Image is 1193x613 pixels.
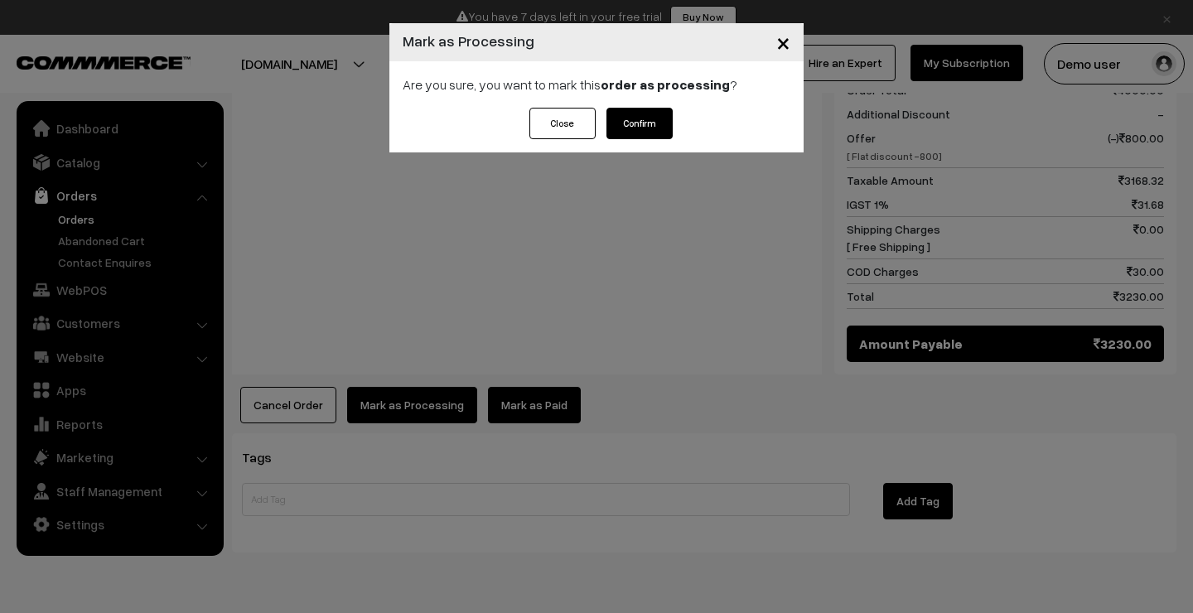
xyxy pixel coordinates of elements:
[529,108,596,139] button: Close
[606,108,673,139] button: Confirm
[389,61,804,108] div: Are you sure, you want to mark this ?
[601,76,730,93] strong: order as processing
[763,17,804,68] button: Close
[403,30,534,52] h4: Mark as Processing
[776,27,790,57] span: ×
